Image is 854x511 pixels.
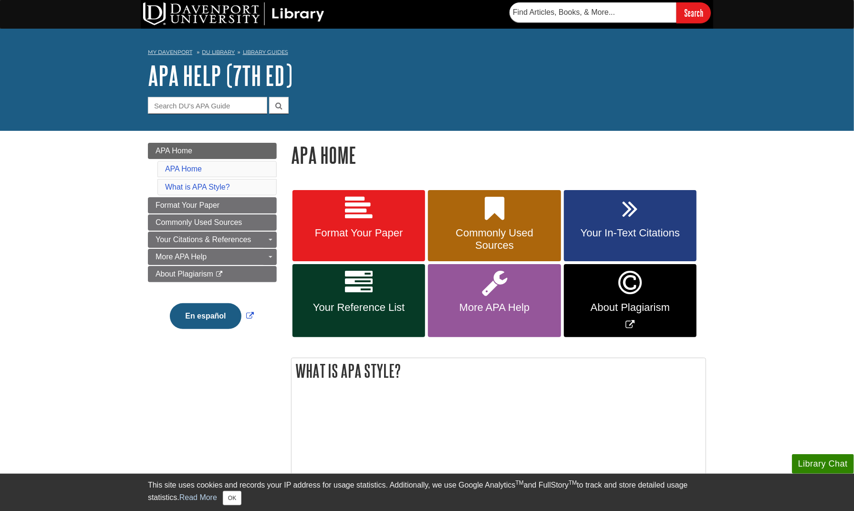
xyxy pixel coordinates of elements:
a: Read More [179,493,217,501]
a: What is APA Style? [165,183,230,191]
a: Commonly Used Sources [148,214,277,231]
span: Your Citations & References [156,235,251,244]
a: Format Your Paper [292,190,425,262]
a: Library Guides [243,49,288,55]
h1: APA Home [291,143,706,167]
i: This link opens in a new window [215,271,223,277]
span: About Plagiarism [156,270,213,278]
a: Link opens in new window [564,264,697,337]
button: Close [223,491,241,505]
a: Your In-Text Citations [564,190,697,262]
a: DU Library [202,49,235,55]
h2: What is APA Style? [292,358,706,383]
span: APA Home [156,147,192,155]
div: This site uses cookies and records your IP address for usage statistics. Additionally, we use Goo... [148,479,706,505]
span: More APA Help [435,301,553,314]
input: Search [677,2,711,23]
a: More APA Help [428,264,561,337]
a: Your Reference List [292,264,425,337]
img: DU Library [143,2,324,25]
a: Link opens in new window [167,312,256,320]
button: Library Chat [792,454,854,474]
span: About Plagiarism [571,301,689,314]
span: Commonly Used Sources [435,227,553,252]
a: Format Your Paper [148,197,277,213]
sup: TM [515,479,523,486]
input: Search DU's APA Guide [148,97,267,114]
nav: breadcrumb [148,46,706,61]
a: APA Help (7th Ed) [148,61,292,90]
a: About Plagiarism [148,266,277,282]
span: Format Your Paper [156,201,219,209]
a: More APA Help [148,249,277,265]
span: More APA Help [156,253,207,261]
span: Your In-Text Citations [571,227,689,239]
button: En español [170,303,241,329]
a: Commonly Used Sources [428,190,561,262]
span: Commonly Used Sources [156,218,242,226]
a: Your Citations & References [148,232,277,248]
sup: TM [569,479,577,486]
a: APA Home [165,165,202,173]
span: Your Reference List [300,301,418,314]
form: Searches DU Library's articles, books, and more [510,2,711,23]
span: Format Your Paper [300,227,418,239]
a: My Davenport [148,48,192,56]
input: Find Articles, Books, & More... [510,2,677,22]
a: APA Home [148,143,277,159]
div: Guide Page Menu [148,143,277,345]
